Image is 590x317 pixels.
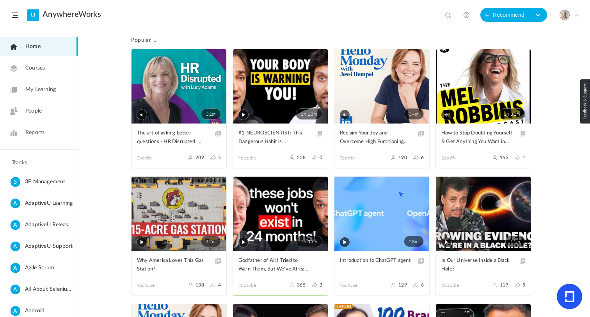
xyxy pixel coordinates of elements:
[137,256,209,274] span: Why America Loves This Gas Station?
[436,49,531,124] a: 1h 32m
[404,236,424,247] span: 28m
[27,9,39,21] a: U
[25,263,75,273] span: Agile Scrum
[297,155,306,160] span: 208
[25,129,44,137] span: Reports
[320,282,322,288] span: 3
[296,108,322,120] span: 1h 13m
[25,86,56,94] span: My Learning
[238,256,311,274] span: Godfather of AI: I Tried to Warn Them, But We’ve Already Lost Control! [PERSON_NAME]
[195,282,204,288] span: 138
[43,10,101,19] a: AnywhereWorks
[238,154,281,161] span: Youtube
[340,282,382,289] span: Youtube
[296,236,322,247] span: 1h 33m
[25,107,42,115] span: People
[580,79,590,124] img: loop_feedback_btn.png
[11,177,20,188] cite: 3
[25,242,75,251] span: AdaptiveU-Support
[201,236,221,247] span: 17m
[137,154,179,161] span: Spotify
[238,129,322,147] a: #1 NEUROSCIENTIST: This Dangerous Habit is DESTROYING Your MEMORY (Here’s How To Fix It FAST)
[25,199,75,208] span: AdaptiveU Learning
[441,256,514,274] span: Is Our Universe Inside a Black Hole?
[25,285,75,294] span: All About Selenium Testing
[340,256,424,274] a: Introduction to ChatGPT agent
[238,282,281,289] span: Youtube
[340,154,382,161] span: Spotify
[421,155,424,160] span: 6
[340,256,412,265] span: Introduction to ChatGPT agent
[12,159,64,166] h4: Tracks
[11,306,20,317] cite: A
[340,129,412,146] span: Reclaim Your Joy and Overcome High Functioning Depression with [PERSON_NAME] - Hello [DATE] with ...
[505,236,525,247] span: 11m
[195,155,204,160] span: 209
[436,177,531,251] a: 11m
[297,282,306,288] span: 365
[11,220,20,231] cite: A
[320,155,322,160] span: 0
[25,43,41,51] span: Home
[137,129,221,147] a: The art of asking better questions - HR Disrupted | Podcast on Spotify
[137,256,221,274] a: Why America Loves This Gas Station?
[25,306,75,316] span: Android
[137,282,179,289] span: Youtube
[398,155,407,160] span: 190
[233,49,328,124] a: 1h 13m
[131,37,157,44] span: Popular
[340,129,424,147] a: Reclaim Your Joy and Overcome High Functioning Depression with [PERSON_NAME] - Hello [DATE] with ...
[201,108,221,120] span: 32m
[132,49,226,124] a: 32m
[441,129,525,147] a: How to Stop Doubting Yourself & Get Anything You Want in Life - The [PERSON_NAME] Podcast | Podca...
[499,108,525,120] span: 1h 32m
[334,49,429,124] a: 34m
[11,285,20,295] cite: A
[334,177,429,251] a: 28m
[522,155,525,160] span: 1
[25,220,75,230] span: AdaptiveU Release Details
[441,154,483,161] span: Spotify
[441,129,514,146] span: How to Stop Doubting Yourself & Get Anything You Want in Life - The [PERSON_NAME] Podcast | Podca...
[500,282,508,288] span: 117
[500,155,508,160] span: 153
[238,129,311,146] span: #1 NEUROSCIENTIST: This Dangerous Habit is DESTROYING Your MEMORY (Here’s How To Fix It FAST)
[11,199,20,209] cite: A
[233,177,328,251] a: 1h 33m
[398,282,407,288] span: 129
[421,282,424,288] span: 6
[441,282,483,289] span: Youtube
[480,8,530,22] button: Recommend
[137,129,209,146] span: The art of asking better questions - HR Disrupted | Podcast on Spotify
[238,256,322,274] a: Godfather of AI: I Tried to Warn Them, But We’ve Already Lost Control! [PERSON_NAME]
[559,10,570,21] img: julia-s-version-gybnm-profile-picture-frame-2024-template-16.png
[132,177,226,251] a: 17m
[11,242,20,252] cite: A
[11,263,20,274] cite: A
[522,282,525,288] span: 5
[404,108,424,120] span: 34m
[25,177,75,187] span: 3P Management
[218,155,221,160] span: 5
[25,64,45,72] span: Courses
[218,282,221,288] span: 4
[441,256,525,274] a: Is Our Universe Inside a Black Hole?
